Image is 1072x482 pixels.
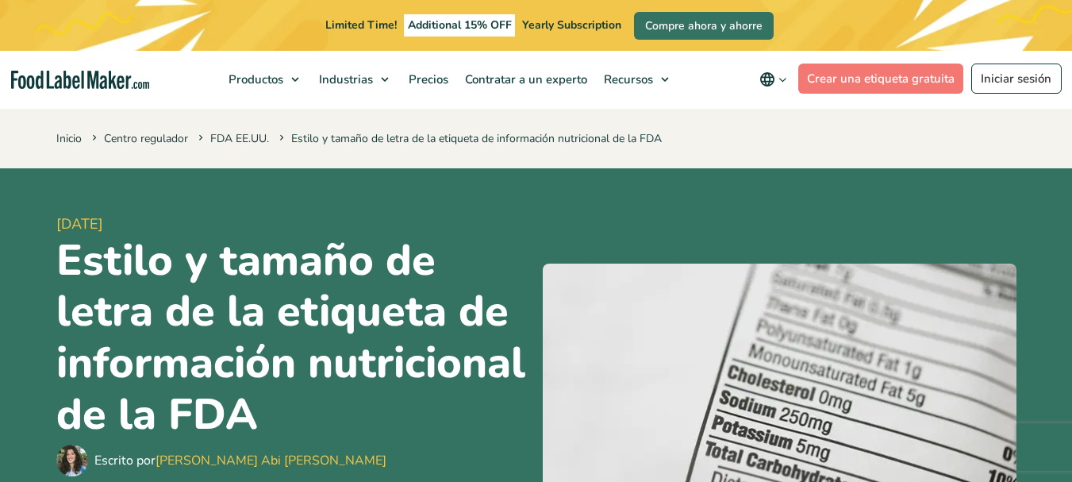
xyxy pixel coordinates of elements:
[311,51,397,108] a: Industrias
[156,452,386,469] a: [PERSON_NAME] Abi [PERSON_NAME]
[971,64,1062,94] a: Iniciar sesión
[221,51,307,108] a: Productos
[224,71,285,87] span: Productos
[404,14,516,37] span: Additional 15% OFF
[457,51,592,108] a: Contratar a un experto
[634,12,774,40] a: Compre ahora y ahorre
[325,17,397,33] span: Limited Time!
[94,451,386,470] div: Escrito por
[56,235,530,441] h1: Estilo y tamaño de letra de la etiqueta de información nutricional de la FDA
[210,131,269,146] a: FDA EE.UU.
[460,71,589,87] span: Contratar a un experto
[56,445,88,476] img: Maria Abi Hanna - Etiquetadora de alimentos
[599,71,655,87] span: Recursos
[56,131,82,146] a: Inicio
[401,51,453,108] a: Precios
[596,51,677,108] a: Recursos
[104,131,188,146] a: Centro regulador
[56,214,530,235] span: [DATE]
[798,64,964,94] a: Crear una etiqueta gratuita
[314,71,375,87] span: Industrias
[276,131,662,146] span: Estilo y tamaño de letra de la etiqueta de información nutricional de la FDA
[404,71,450,87] span: Precios
[522,17,621,33] span: Yearly Subscription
